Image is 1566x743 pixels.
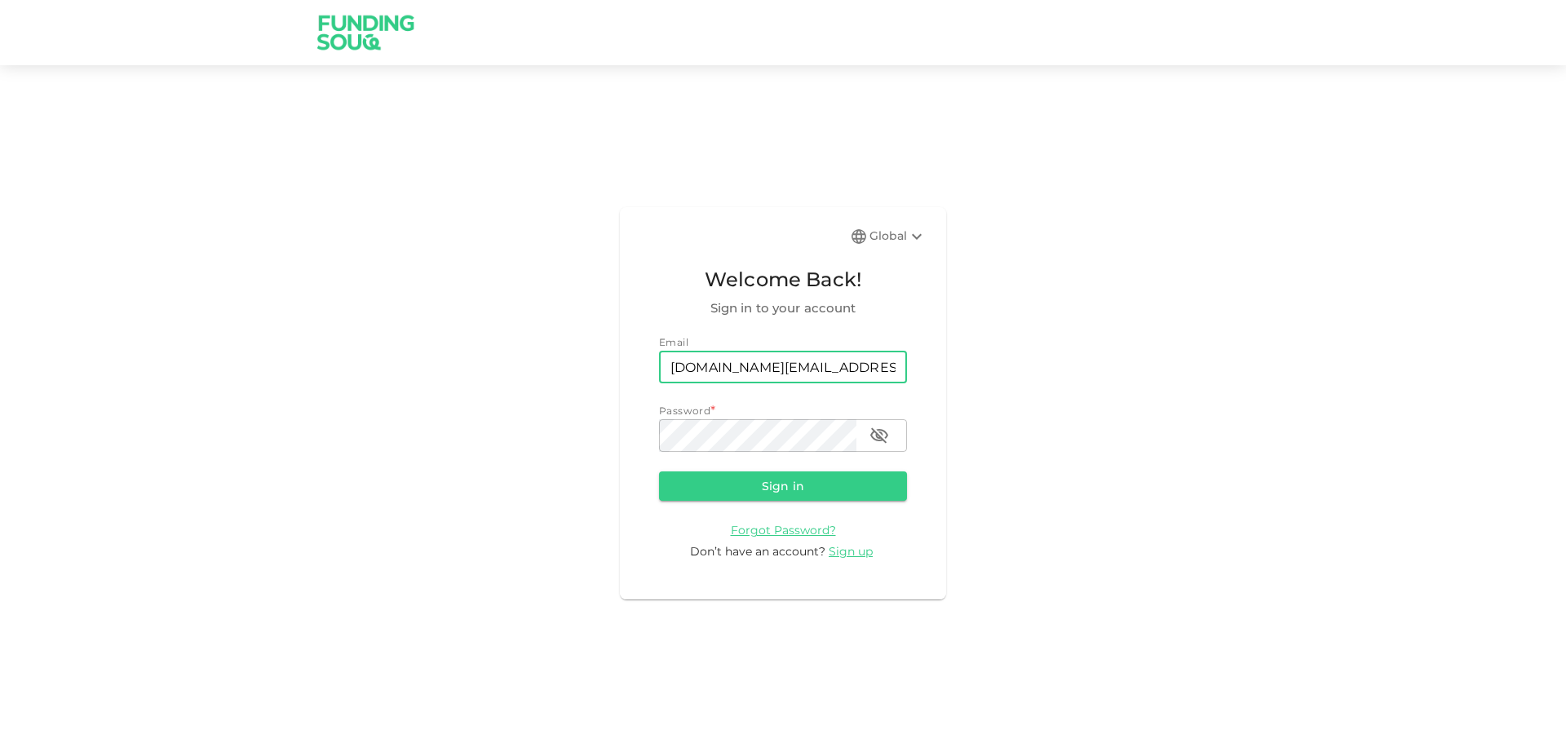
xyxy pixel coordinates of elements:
[731,522,836,537] a: Forgot Password?
[829,544,873,559] span: Sign up
[659,336,688,348] span: Email
[659,264,907,295] span: Welcome Back!
[869,227,927,246] div: Global
[659,471,907,501] button: Sign in
[659,299,907,318] span: Sign in to your account
[659,419,856,452] input: password
[731,523,836,537] span: Forgot Password?
[659,351,907,383] input: email
[690,544,825,559] span: Don’t have an account?
[659,405,710,417] span: Password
